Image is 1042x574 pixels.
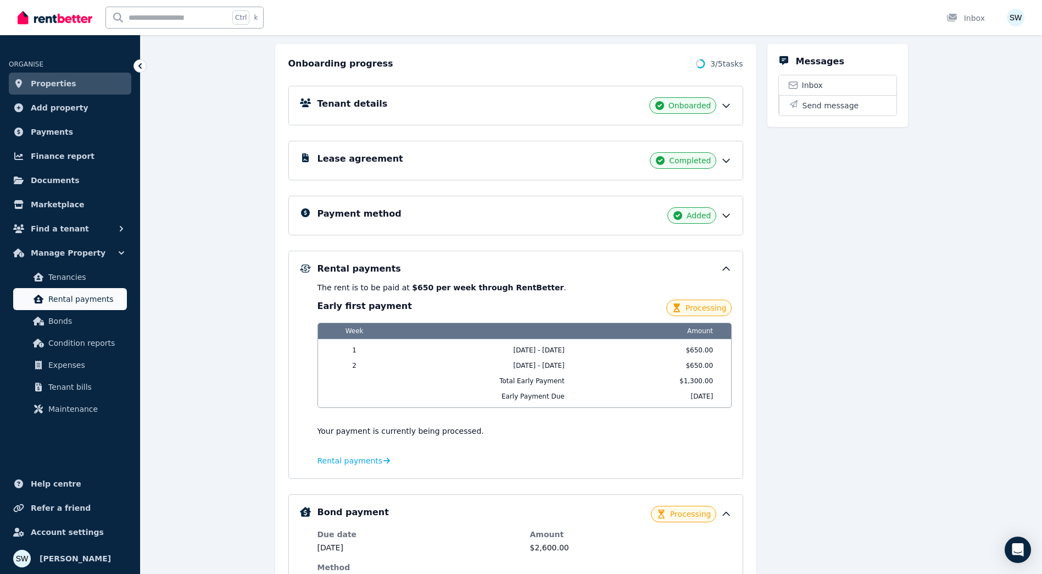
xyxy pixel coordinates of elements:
[9,194,131,216] a: Marketplace
[1005,537,1031,563] div: Open Intercom Messenger
[802,80,823,91] span: Inbox
[598,346,717,355] span: $650.00
[31,77,76,90] span: Properties
[686,302,727,313] span: Processing
[9,218,131,240] button: Find a tenant
[9,73,131,95] a: Properties
[325,346,385,355] span: 1
[13,310,127,332] a: Bonds
[598,361,717,370] span: $650.00
[9,473,131,495] a: Help centre
[530,529,732,540] dt: Amount
[803,100,859,111] span: Send message
[779,95,896,115] button: Send message
[13,332,127,354] a: Condition reports
[317,97,388,111] h5: Tenant details
[1007,9,1024,26] img: Sam Watson
[779,75,896,95] a: Inbox
[391,361,591,370] span: [DATE] - [DATE]
[48,271,122,284] span: Tenancies
[13,398,127,420] a: Maintenance
[13,354,127,376] a: Expenses
[9,242,131,264] button: Manage Property
[530,542,732,553] dd: $2,600.00
[412,283,564,292] b: $650 per week through RentBetter
[317,426,732,437] div: Your payment is currently being processed.
[317,300,412,313] h3: Early first payment
[9,145,131,167] a: Finance report
[31,222,89,235] span: Find a tenant
[9,121,131,143] a: Payments
[31,125,73,139] span: Payments
[48,402,122,416] span: Maintenance
[391,377,591,385] span: Total Early Payment
[317,207,402,220] h5: Payment method
[13,288,127,310] a: Rental payments
[670,509,711,520] span: Processing
[31,526,104,539] span: Account settings
[946,13,985,24] div: Inbox
[31,101,88,114] span: Add property
[317,282,732,293] p: The rent is to be paid at .
[18,9,92,26] img: RentBetter
[300,507,311,517] img: Bond Details
[232,10,249,25] span: Ctrl
[40,552,111,565] span: [PERSON_NAME]
[325,323,385,339] span: Week
[598,392,717,401] span: [DATE]
[391,392,591,401] span: Early Payment Due
[48,358,122,372] span: Expenses
[9,169,131,191] a: Documents
[300,264,311,273] img: Rental Payments
[31,501,91,515] span: Refer a friend
[687,210,711,221] span: Added
[254,13,258,22] span: k
[317,455,383,466] span: Rental payments
[9,521,131,543] a: Account settings
[48,292,122,306] span: Rental payments
[48,314,122,328] span: Bonds
[668,100,711,111] span: Onboarded
[317,262,401,275] h5: Rental payments
[13,266,127,288] a: Tenancies
[317,506,389,519] h5: Bond payment
[31,477,81,490] span: Help centre
[13,376,127,398] a: Tenant bills
[317,152,403,165] h5: Lease agreement
[391,346,591,355] span: [DATE] - [DATE]
[13,550,31,567] img: Sam Watson
[9,97,131,119] a: Add property
[317,529,519,540] dt: Due date
[710,58,743,69] span: 3 / 5 tasks
[31,150,94,163] span: Finance report
[48,336,122,350] span: Condition reports
[669,155,711,166] span: Completed
[31,246,105,260] span: Manage Property
[325,361,385,370] span: 2
[317,562,519,573] dt: Method
[31,174,80,187] span: Documents
[288,57,393,70] h2: Onboarding progress
[796,55,844,68] h5: Messages
[31,198,84,211] span: Marketplace
[9,60,43,68] span: ORGANISE
[598,323,717,339] span: Amount
[598,377,717,385] span: $1,300.00
[317,455,391,466] a: Rental payments
[48,380,122,394] span: Tenant bills
[9,497,131,519] a: Refer a friend
[317,542,519,553] dd: [DATE]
